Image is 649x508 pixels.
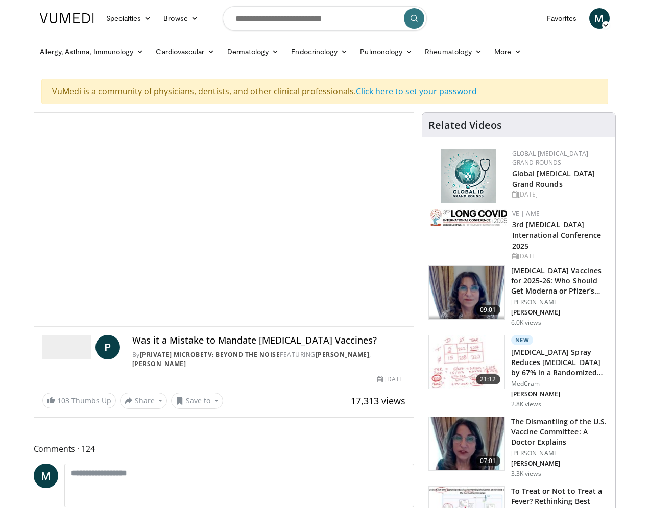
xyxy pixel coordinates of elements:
[511,265,609,296] h3: [MEDICAL_DATA] Vaccines for 2025-26: Who Should Get Moderna or Pfizer’s Up…
[316,350,370,359] a: [PERSON_NAME]
[171,393,223,409] button: Save to
[428,265,609,327] a: 09:01 [MEDICAL_DATA] Vaccines for 2025-26: Who Should Get Moderna or Pfizer’s Up… [PERSON_NAME] [...
[354,41,419,62] a: Pulmonology
[285,41,354,62] a: Endocrinology
[589,8,610,29] a: M
[488,41,527,62] a: More
[34,464,58,488] a: M
[512,209,540,218] a: VE | AME
[223,6,427,31] input: Search topics, interventions
[34,113,414,327] video-js: Video Player
[157,8,204,29] a: Browse
[511,390,609,398] p: [PERSON_NAME]
[512,190,607,199] div: [DATE]
[100,8,158,29] a: Specialties
[41,79,608,104] div: VuMedi is a community of physicians, dentists, and other clinical professionals.
[512,220,601,251] a: 3rd [MEDICAL_DATA] International Conference 2025
[351,395,405,407] span: 17,313 views
[476,305,500,315] span: 09:01
[356,86,477,97] a: Click here to set your password
[511,298,609,306] p: [PERSON_NAME]
[429,417,504,470] img: bf90d3d8-5314-48e2-9a88-53bc2fed6b7a.150x105_q85_crop-smart_upscale.jpg
[428,119,502,131] h4: Related Videos
[476,456,500,466] span: 07:01
[511,470,541,478] p: 3.3K views
[512,168,595,189] a: Global [MEDICAL_DATA] Grand Rounds
[150,41,221,62] a: Cardiovascular
[34,442,414,455] span: Comments 124
[511,319,541,327] p: 6.0K views
[429,266,504,319] img: 4e370bb1-17f0-4657-a42f-9b995da70d2f.png.150x105_q85_crop-smart_upscale.png
[511,449,609,457] p: [PERSON_NAME]
[140,350,280,359] a: [PRIVATE] MicrobeTV: Beyond the Noise
[95,335,120,359] a: P
[511,380,609,388] p: MedCram
[377,375,405,384] div: [DATE]
[42,393,116,408] a: 103 Thumbs Up
[476,374,500,384] span: 21:12
[221,41,285,62] a: Dermatology
[57,396,69,405] span: 103
[132,335,405,346] h4: Was it a Mistake to Mandate [MEDICAL_DATA] Vaccines?
[132,350,405,369] div: By FEATURING ,
[512,252,607,261] div: [DATE]
[34,41,150,62] a: Allergy, Asthma, Immunology
[511,308,609,317] p: [PERSON_NAME]
[511,417,609,447] h3: The Dismantling of the U.S. Vaccine Committee: A Doctor Explains
[419,41,488,62] a: Rheumatology
[42,335,91,359] img: [PRIVATE] MicrobeTV: Beyond the Noise
[40,13,94,23] img: VuMedi Logo
[430,209,507,226] img: a2792a71-925c-4fc2-b8ef-8d1b21aec2f7.png.150x105_q85_autocrop_double_scale_upscale_version-0.2.jpg
[132,359,186,368] a: [PERSON_NAME]
[429,335,504,389] img: 500bc2c6-15b5-4613-8fa2-08603c32877b.150x105_q85_crop-smart_upscale.jpg
[428,335,609,408] a: 21:12 New [MEDICAL_DATA] Spray Reduces [MEDICAL_DATA] by 67% in a Randomized Controll… MedCram [P...
[441,149,496,203] img: e456a1d5-25c5-46f9-913a-7a343587d2a7.png.150x105_q85_autocrop_double_scale_upscale_version-0.2.png
[511,347,609,378] h3: [MEDICAL_DATA] Spray Reduces [MEDICAL_DATA] by 67% in a Randomized Controll…
[541,8,583,29] a: Favorites
[512,149,589,167] a: Global [MEDICAL_DATA] Grand Rounds
[511,335,534,345] p: New
[120,393,167,409] button: Share
[511,459,609,468] p: [PERSON_NAME]
[511,400,541,408] p: 2.8K views
[428,417,609,478] a: 07:01 The Dismantling of the U.S. Vaccine Committee: A Doctor Explains [PERSON_NAME] [PERSON_NAME...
